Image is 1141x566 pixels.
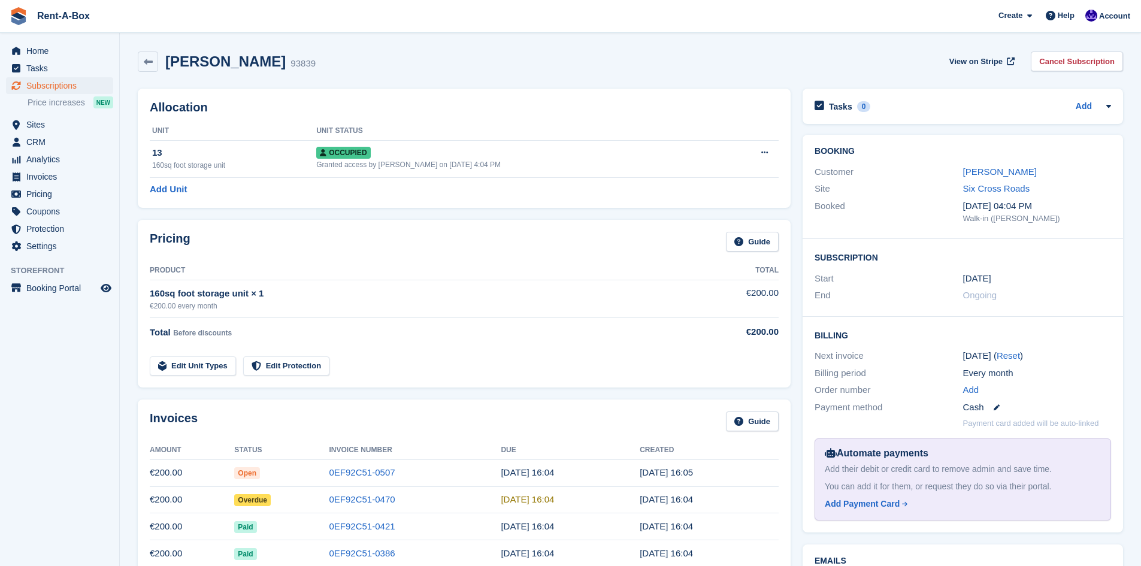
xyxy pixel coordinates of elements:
[726,232,779,252] a: Guide
[815,251,1111,263] h2: Subscription
[28,96,113,109] a: Price increases NEW
[857,101,871,112] div: 0
[316,122,723,141] th: Unit Status
[825,463,1101,476] div: Add their debit or credit card to remove admin and save time.
[6,186,113,202] a: menu
[152,146,316,160] div: 13
[640,548,693,558] time: 2025-07-03 15:04:26 UTC
[150,101,779,114] h2: Allocation
[26,168,98,185] span: Invoices
[329,441,501,460] th: Invoice Number
[329,467,395,477] a: 0EF92C51-0507
[963,213,1111,225] div: Walk-in ([PERSON_NAME])
[26,134,98,150] span: CRM
[150,261,682,280] th: Product
[243,356,329,376] a: Edit Protection
[6,168,113,185] a: menu
[815,165,963,179] div: Customer
[6,238,113,255] a: menu
[316,147,370,159] span: Occupied
[150,356,236,376] a: Edit Unit Types
[150,441,234,460] th: Amount
[26,151,98,168] span: Analytics
[815,383,963,397] div: Order number
[26,60,98,77] span: Tasks
[26,238,98,255] span: Settings
[234,494,271,506] span: Overdue
[150,459,234,486] td: €200.00
[726,411,779,431] a: Guide
[99,281,113,295] a: Preview store
[501,467,554,477] time: 2025-10-04 15:04:25 UTC
[815,199,963,225] div: Booked
[640,467,693,477] time: 2025-10-03 15:05:20 UTC
[6,134,113,150] a: menu
[682,325,779,339] div: €200.00
[815,272,963,286] div: Start
[150,411,198,431] h2: Invoices
[640,441,779,460] th: Created
[234,441,329,460] th: Status
[963,349,1111,363] div: [DATE] ( )
[26,43,98,59] span: Home
[1076,100,1092,114] a: Add
[150,183,187,196] a: Add Unit
[501,441,640,460] th: Due
[815,556,1111,566] h2: Emails
[6,151,113,168] a: menu
[26,280,98,296] span: Booking Portal
[949,56,1003,68] span: View on Stripe
[640,521,693,531] time: 2025-08-03 15:04:50 UTC
[290,57,316,71] div: 93839
[6,203,113,220] a: menu
[1031,52,1123,71] a: Cancel Subscription
[28,97,85,108] span: Price increases
[825,498,1096,510] a: Add Payment Card
[26,220,98,237] span: Protection
[501,548,554,558] time: 2025-07-04 15:04:25 UTC
[501,521,554,531] time: 2025-08-04 15:04:25 UTC
[963,167,1037,177] a: [PERSON_NAME]
[825,498,900,510] div: Add Payment Card
[815,147,1111,156] h2: Booking
[815,349,963,363] div: Next invoice
[152,160,316,171] div: 160sq foot storage unit
[6,60,113,77] a: menu
[6,43,113,59] a: menu
[1085,10,1097,22] img: Colin O Shea
[6,280,113,296] a: menu
[963,367,1111,380] div: Every month
[234,521,256,533] span: Paid
[815,182,963,196] div: Site
[26,77,98,94] span: Subscriptions
[93,96,113,108] div: NEW
[26,203,98,220] span: Coupons
[150,287,682,301] div: 160sq foot storage unit × 1
[501,494,554,504] time: 2025-09-04 15:04:25 UTC
[32,6,95,26] a: Rent-A-Box
[6,77,113,94] a: menu
[997,350,1020,361] a: Reset
[150,513,234,540] td: €200.00
[329,521,395,531] a: 0EF92C51-0421
[963,183,1030,193] a: Six Cross Roads
[10,7,28,25] img: stora-icon-8386f47178a22dfd0bd8f6a31ec36ba5ce8667c1dd55bd0f319d3a0aa187defe.svg
[26,186,98,202] span: Pricing
[26,116,98,133] span: Sites
[945,52,1017,71] a: View on Stripe
[815,401,963,414] div: Payment method
[825,480,1101,493] div: You can add it for them, or request they do so via their portal.
[316,159,723,170] div: Granted access by [PERSON_NAME] on [DATE] 4:04 PM
[829,101,852,112] h2: Tasks
[815,329,1111,341] h2: Billing
[825,446,1101,461] div: Automate payments
[329,494,395,504] a: 0EF92C51-0470
[1099,10,1130,22] span: Account
[173,329,232,337] span: Before discounts
[11,265,119,277] span: Storefront
[963,401,1111,414] div: Cash
[998,10,1022,22] span: Create
[682,261,779,280] th: Total
[150,486,234,513] td: €200.00
[963,417,1099,429] p: Payment card added will be auto-linked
